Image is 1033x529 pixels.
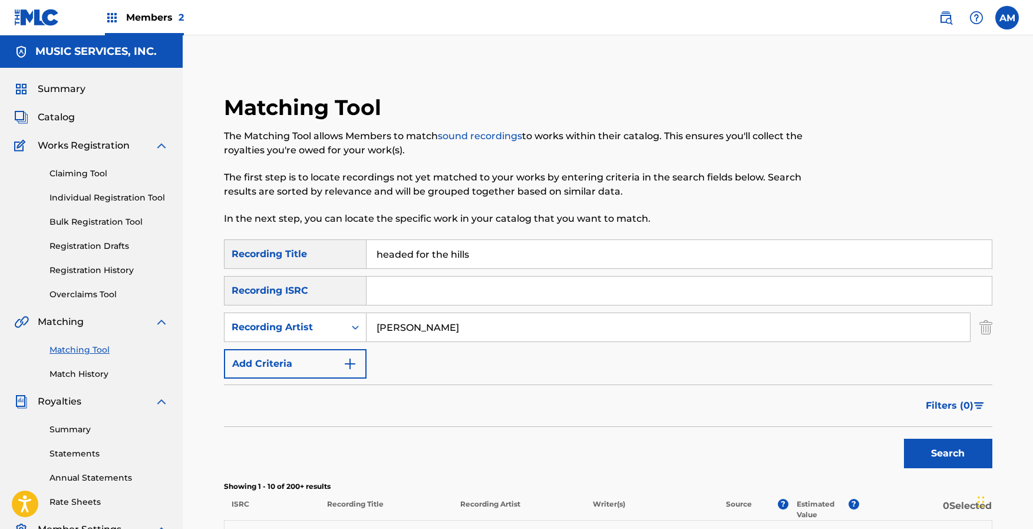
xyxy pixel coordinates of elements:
a: Bulk Registration Tool [49,216,169,228]
a: CatalogCatalog [14,110,75,124]
img: Summary [14,82,28,96]
span: Summary [38,82,85,96]
p: Recording Title [319,499,453,520]
p: Recording Artist [452,499,585,520]
p: In the next step, you can locate the specific work in your catalog that you want to match. [224,212,816,226]
div: Recording Artist [232,320,338,334]
a: sound recordings [438,130,522,142]
iframe: Chat Widget [974,472,1033,529]
p: ISRC [224,499,319,520]
img: Accounts [14,45,28,59]
img: Works Registration [14,139,29,153]
form: Search Form [224,239,992,474]
button: Filters (0) [919,391,992,420]
a: Public Search [934,6,958,29]
img: Matching [14,315,29,329]
p: Writer(s) [585,499,718,520]
a: Statements [49,448,169,460]
span: 2 [179,12,184,23]
img: search [939,11,953,25]
a: Match History [49,368,169,380]
p: 0 Selected [859,499,992,520]
img: expand [154,139,169,153]
img: Royalties [14,395,28,409]
span: Matching [38,315,84,329]
img: MLC Logo [14,9,60,26]
iframe: Resource Center [1000,347,1033,442]
span: Members [126,11,184,24]
a: Registration History [49,264,169,277]
a: Individual Registration Tool [49,192,169,204]
img: filter [974,402,984,409]
a: Overclaims Tool [49,288,169,301]
img: Delete Criterion [979,313,992,342]
img: Top Rightsholders [105,11,119,25]
span: Catalog [38,110,75,124]
img: Catalog [14,110,28,124]
h5: MUSIC SERVICES, INC. [35,45,157,58]
span: Filters ( 0 ) [926,399,973,413]
a: Summary [49,423,169,436]
img: help [969,11,984,25]
button: Add Criteria [224,349,367,379]
a: Claiming Tool [49,167,169,180]
span: ? [849,499,859,510]
p: The first step is to locate recordings not yet matched to your works by entering criteria in the ... [224,170,816,199]
p: Source [726,499,752,520]
img: expand [154,395,169,409]
a: Annual Statements [49,472,169,484]
span: Works Registration [38,139,130,153]
div: Help [965,6,988,29]
span: ? [778,499,788,510]
span: Royalties [38,395,81,409]
a: Registration Drafts [49,240,169,252]
div: User Menu [995,6,1019,29]
img: expand [154,315,169,329]
h2: Matching Tool [224,94,387,121]
a: SummarySummary [14,82,85,96]
img: 9d2ae6d4665cec9f34b9.svg [343,357,357,371]
p: Estimated Value [797,499,849,520]
button: Search [904,439,992,468]
a: Rate Sheets [49,496,169,508]
a: Matching Tool [49,344,169,356]
p: The Matching Tool allows Members to match to works within their catalog. This ensures you'll coll... [224,129,816,157]
div: Drag [978,484,985,520]
p: Showing 1 - 10 of 200+ results [224,481,992,492]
